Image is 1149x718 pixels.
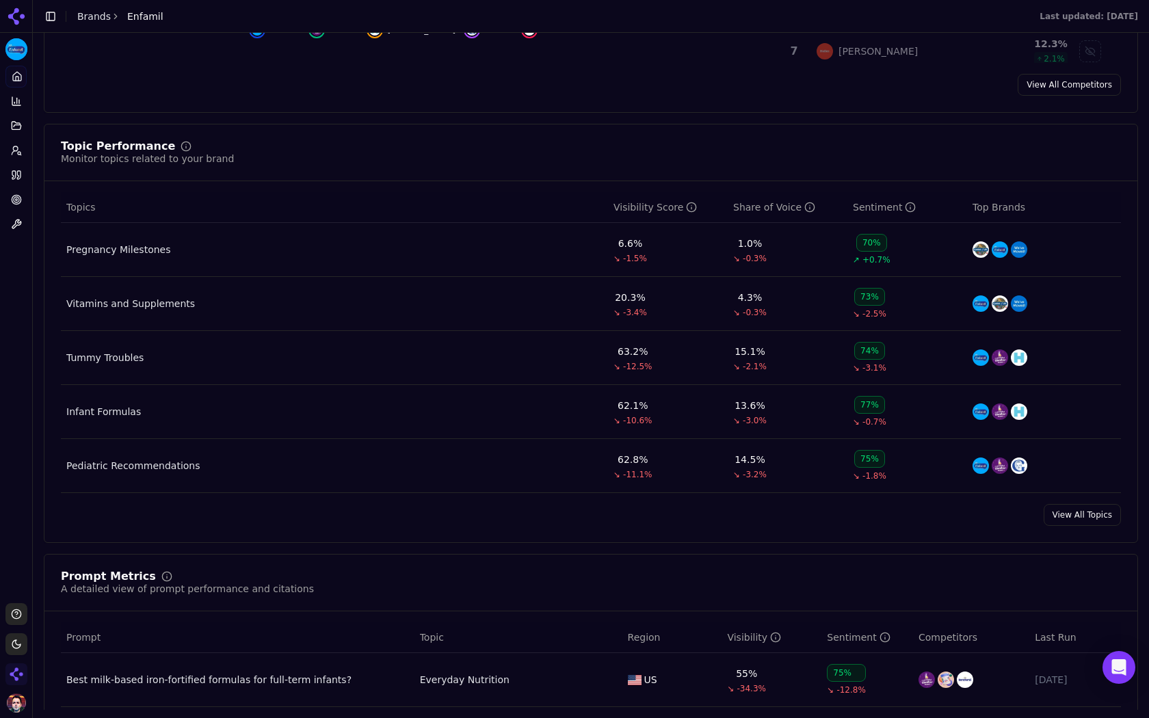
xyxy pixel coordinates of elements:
[618,453,648,466] div: 62.8%
[66,243,171,256] a: Pregnancy Milestones
[733,307,740,318] span: ↘
[613,361,620,372] span: ↘
[613,307,620,318] span: ↘
[992,295,1008,312] img: garden of life
[735,399,765,412] div: 13.6%
[1044,53,1065,64] span: 2.1 %
[61,152,234,165] div: Monitor topics related to your brand
[853,416,860,427] span: ↘
[628,675,642,685] img: US flag
[623,469,652,480] span: -11.1%
[722,622,821,653] th: brandMentionRate
[992,403,1008,420] img: similac
[862,470,886,481] span: -1.8%
[66,673,409,687] a: Best milk-based iron-fortified formulas for full-term infants?
[728,192,847,223] th: shareOfVoice
[862,254,890,265] span: +0.7%
[847,192,967,223] th: sentiment
[5,38,27,60] img: Enfamil
[992,349,1008,366] img: similac
[623,307,647,318] span: -3.4%
[738,291,763,304] div: 4.3%
[982,37,1068,51] div: 12.3 %
[127,10,163,23] span: Enfamil
[1079,40,1101,62] button: Show holle data
[7,693,26,713] img: Deniz Ozcan
[973,295,989,312] img: enfamil
[613,253,620,264] span: ↘
[727,683,734,694] span: ↘
[618,237,643,250] div: 6.6%
[1011,349,1027,366] img: hipp
[623,361,652,372] span: -12.5%
[1035,630,1076,644] span: Last Run
[743,469,767,480] span: -3.2%
[733,200,815,214] div: Share of Voice
[862,362,886,373] span: -3.1%
[1011,403,1027,420] img: hipp
[992,241,1008,258] img: enfamil
[7,693,26,713] button: Open user button
[743,415,767,426] span: -3.0%
[613,415,620,426] span: ↘
[938,672,954,688] img: byheart
[736,667,757,680] div: 55%
[66,630,101,644] span: Prompt
[420,673,510,687] a: Everyday Nutrition
[61,582,314,596] div: A detailed view of prompt performance and citations
[967,192,1121,223] th: Top Brands
[613,200,697,214] div: Visibility Score
[856,234,887,252] div: 70%
[780,31,1110,72] tr: 7holle[PERSON_NAME]12.3%2.1%Show holle data
[61,192,608,223] th: Topics
[853,308,860,319] span: ↘
[827,630,890,644] div: Sentiment
[628,630,661,644] span: Region
[608,192,728,223] th: visibilityScore
[838,44,918,58] div: [PERSON_NAME]
[919,672,935,688] img: similac
[414,622,622,653] th: Topic
[77,11,111,22] a: Brands
[618,399,648,412] div: 62.1%
[919,630,977,644] span: Competitors
[61,622,414,653] th: Prompt
[733,469,740,480] span: ↘
[735,453,765,466] div: 14.5%
[5,663,27,685] button: Open organization switcher
[733,415,740,426] span: ↘
[1044,504,1121,526] a: View All Topics
[1040,11,1138,22] div: Last updated: [DATE]
[827,684,834,695] span: ↘
[623,253,647,264] span: -1.5%
[1018,74,1121,96] a: View All Competitors
[853,254,860,265] span: ↗
[854,342,885,360] div: 74%
[1029,622,1121,653] th: Last Run
[66,297,195,310] a: Vitamins and Supplements
[853,200,916,214] div: Sentiment
[743,253,767,264] span: -0.3%
[66,351,144,364] a: Tummy Troubles
[836,684,865,695] span: -12.8%
[733,253,740,264] span: ↘
[973,349,989,366] img: enfamil
[5,38,27,60] button: Current brand: Enfamil
[854,288,885,306] div: 73%
[743,307,767,318] span: -0.3%
[66,405,141,418] div: Infant Formulas
[973,457,989,474] img: enfamil
[973,241,989,258] img: garden of life
[821,622,913,653] th: sentiment
[727,630,781,644] div: Visibility
[853,470,860,481] span: ↘
[622,622,722,653] th: Region
[613,469,620,480] span: ↘
[854,396,885,414] div: 77%
[66,200,96,214] span: Topics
